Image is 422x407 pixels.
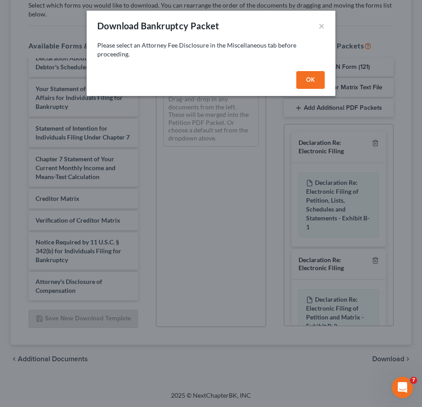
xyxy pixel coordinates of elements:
button: × [318,20,325,31]
div: Download Bankruptcy Packet [97,20,219,32]
p: Please select an Attorney Fee Disclosure in the Miscellaneous tab before proceeding. [97,41,325,59]
span: 7 [410,377,417,384]
button: OK [296,71,325,89]
iframe: Intercom live chat [392,377,413,398]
